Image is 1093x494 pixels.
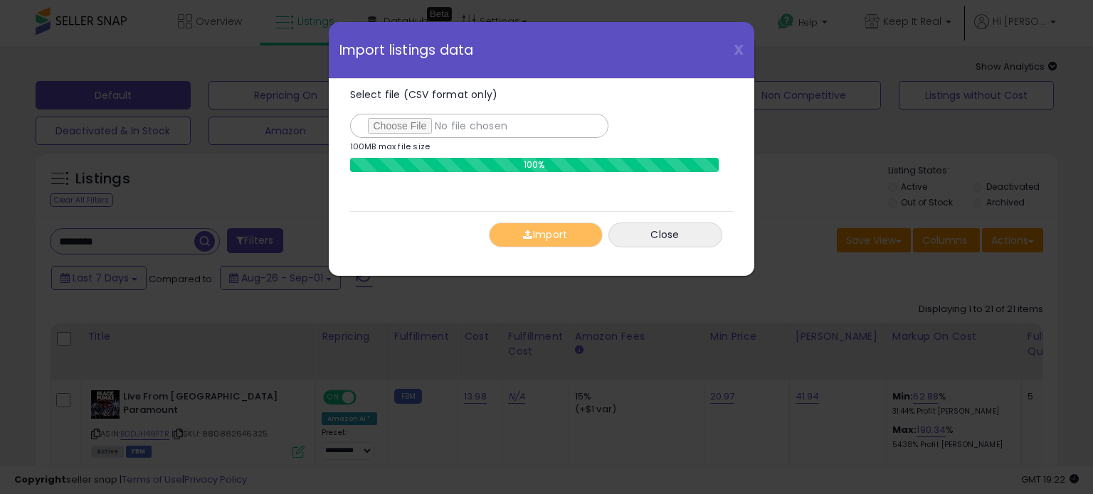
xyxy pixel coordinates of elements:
button: Close [608,222,722,247]
p: 100MB max file size [350,143,431,151]
span: Import listings data [339,43,474,57]
span: X [734,40,744,60]
div: 100% [350,158,719,172]
span: Select file (CSV format only) [350,87,498,102]
button: Import [489,222,603,247]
